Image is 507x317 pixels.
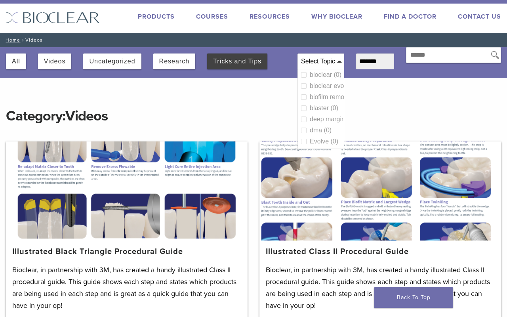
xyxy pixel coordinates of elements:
img: Bioclear [6,12,100,23]
div: dma (0) [310,127,341,134]
button: Research [159,53,189,69]
a: Why Bioclear [311,13,362,21]
button: Tricks and Tips [213,53,261,69]
button: Videos [44,53,66,69]
a: Back To Top [374,287,453,308]
span: Videos [65,107,108,124]
h1: Category: [6,91,501,126]
div: Evolve (0) [310,138,341,145]
p: Bioclear, in partnership with 3M, has created a handy illustrated Class II procedural guide. This... [266,264,495,311]
span: / [20,38,25,42]
div: blaster (0) [310,105,341,111]
div: bioclear evolve (0) [310,83,341,89]
div: Select Topic [298,54,344,69]
a: Home [3,37,20,43]
a: Find A Doctor [384,13,436,21]
div: biofilm removal (0) [310,94,341,100]
a: Illustrated Black Triangle Procedural Guide [12,247,183,256]
a: Illustrated Class II Procedural Guide [266,247,409,256]
a: Products [138,13,175,21]
div: bioclear (0) [310,72,341,78]
a: Contact Us [458,13,501,21]
div: deep margin acquisition (0) [310,116,341,122]
a: Resources [250,13,290,21]
a: Courses [196,13,228,21]
button: Uncategorized [89,53,135,69]
button: All [12,53,20,69]
p: Bioclear, in partnership with 3M, has created a handy illustrated Class II procedural guide. This... [12,264,241,311]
